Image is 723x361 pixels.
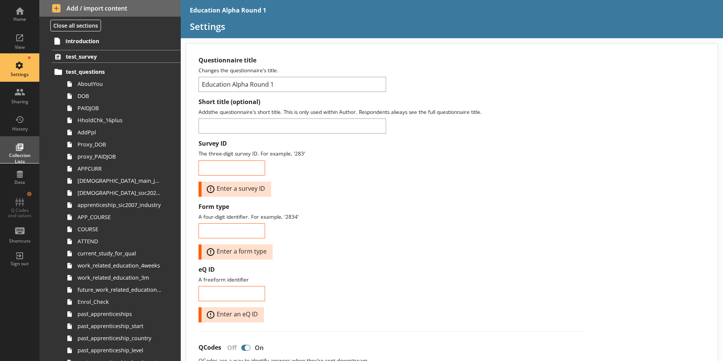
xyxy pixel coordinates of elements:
[199,266,584,274] label: eQ ID
[6,44,33,50] div: View
[6,16,33,22] div: Home
[78,322,161,330] span: past_apprenticeship_start
[64,235,181,247] a: ATTEND
[6,99,33,105] div: Sharing
[78,347,161,354] span: past_apprenticeship_level
[205,310,267,319] span: Enter an eQ ID
[78,129,161,136] span: AddPpl
[199,140,584,148] label: Survey ID
[64,151,181,163] a: proxy_PAIDJOB
[78,335,161,342] span: past_apprenticeship_country
[221,344,240,352] div: Off
[6,179,33,185] div: Data
[64,284,181,296] a: future_work_related_education_3m
[199,203,584,211] label: Form type
[64,187,181,199] a: [DEMOGRAPHIC_DATA]_soc2020_job_title
[52,50,181,63] a: test_survey
[190,6,266,14] div: Education Alpha Round 1
[64,199,181,211] a: apprenticeship_sic2007_industry
[78,92,161,100] span: DOB
[64,78,181,90] a: AboutYou
[199,98,584,106] label: Short title (optional)
[78,153,161,160] span: proxy_PAIDJOB
[6,261,33,267] div: Sign out
[64,126,181,138] a: AddPpl
[64,102,181,114] a: PAIDJOB
[6,152,33,164] div: Collection Lists
[52,4,168,12] span: Add / import content
[64,344,181,356] a: past_apprenticeship_level
[66,68,158,75] span: test_questions
[64,308,181,320] a: past_apprenticeships
[78,226,161,233] span: COURSE
[64,175,181,187] a: [DEMOGRAPHIC_DATA]_main_job
[78,298,161,305] span: Enrol_Check
[64,163,181,175] a: APPCURR
[199,213,584,220] p: A four-digit identifier. For example, '2834'
[64,223,181,235] a: COURSE
[64,320,181,332] a: past_apprenticeship_start
[64,332,181,344] a: past_apprenticeship_country
[190,20,714,32] h1: Settings
[199,56,584,64] label: Questionnaire title
[252,344,270,352] div: On
[6,126,33,132] div: History
[205,185,274,194] span: Enter a survey ID
[64,272,181,284] a: work_related_education_3m
[78,213,161,221] span: APP_COURSE
[78,310,161,317] span: past_apprenticeships
[78,104,161,112] span: PAIDJOB
[78,165,161,172] span: APPCURR
[64,138,181,151] a: Proxy_DOB
[6,238,33,244] div: Shortcuts
[64,114,181,126] a: HholdChk_16plus
[199,150,584,157] p: The three-digit survey ID. For example, '283'
[199,276,584,283] p: A freeform identifier
[78,262,161,269] span: work_related_education_4weeks
[64,260,181,272] a: work_related_education_4weeks
[52,66,181,78] a: test_questions
[78,189,161,196] span: [DEMOGRAPHIC_DATA]_soc2020_job_title
[51,35,181,47] a: Introduction
[78,117,161,124] span: HholdChk_16plus
[78,250,161,257] span: current_study_for_qual
[64,90,181,102] a: DOB
[78,201,161,209] span: apprenticeship_sic2007_industry
[199,344,221,352] label: QCodes
[78,274,161,281] span: work_related_education_3m
[78,238,161,245] span: ATTEND
[199,67,584,74] p: Changes the questionnaire's title.
[64,211,181,223] a: APP_COURSE
[64,247,181,260] a: current_study_for_qual
[205,247,276,257] span: Enter a form type
[199,108,584,115] p: Adds the questionnaire's short title. This is only used within Author. Respondents always see the...
[66,53,158,60] span: test_survey
[78,80,161,87] span: AboutYou
[78,286,161,293] span: future_work_related_education_3m
[78,177,161,184] span: [DEMOGRAPHIC_DATA]_main_job
[65,37,158,45] span: Introduction
[50,20,101,31] button: Close all sections
[6,72,33,78] div: Settings
[78,141,161,148] span: Proxy_DOB
[64,296,181,308] a: Enrol_Check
